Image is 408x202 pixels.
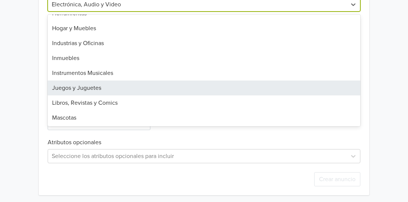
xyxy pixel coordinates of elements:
button: Crear anuncio [314,172,360,186]
div: Industrias y Oficinas [48,36,360,51]
div: Mascotas [48,110,360,125]
div: Juegos y Juguetes [48,81,360,95]
div: Hogar y Muebles [48,21,360,36]
h6: Atributos opcionales [48,139,360,146]
div: Instrumentos Musicales [48,66,360,81]
div: Libros, Revistas y Comics [48,95,360,110]
div: Máscaras para Cejas [48,125,360,140]
div: Inmuebles [48,51,360,66]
